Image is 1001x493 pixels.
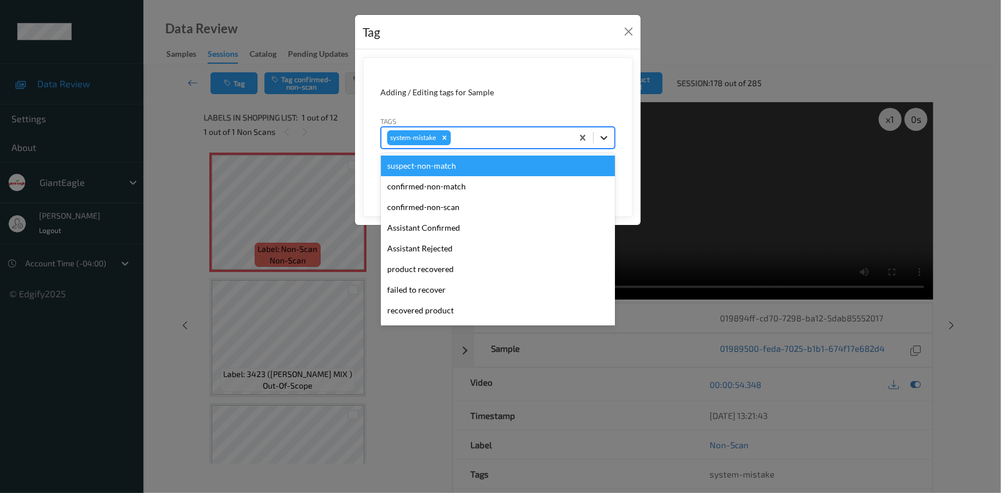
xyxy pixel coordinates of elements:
[381,218,615,238] div: Assistant Confirmed
[363,23,381,41] div: Tag
[381,197,615,218] div: confirmed-non-scan
[381,259,615,280] div: product recovered
[381,300,615,321] div: recovered product
[381,87,615,98] div: Adding / Editing tags for Sample
[381,176,615,197] div: confirmed-non-match
[381,116,397,126] label: Tags
[381,156,615,176] div: suspect-non-match
[387,130,438,145] div: system-mistake
[381,238,615,259] div: Assistant Rejected
[621,24,637,40] button: Close
[381,321,615,341] div: delayed scan
[438,130,451,145] div: Remove system-mistake
[381,280,615,300] div: failed to recover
